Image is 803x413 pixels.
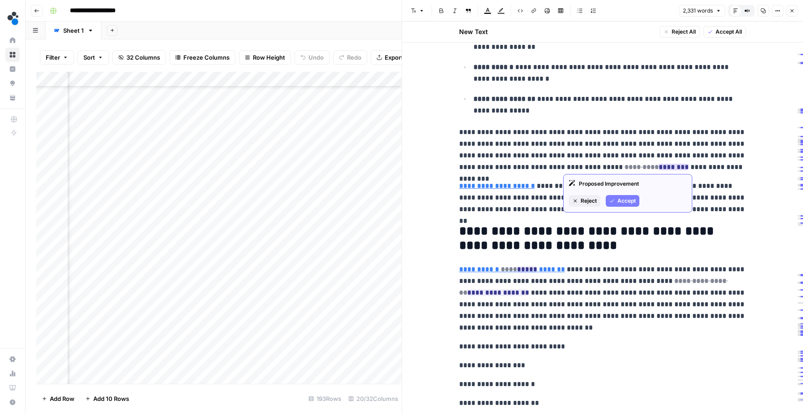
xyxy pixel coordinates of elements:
[606,195,639,207] button: Accept
[5,381,20,395] a: Learning Hub
[5,76,20,91] a: Opportunities
[93,394,129,403] span: Add 10 Rows
[305,391,345,406] div: 193 Rows
[683,7,713,15] span: 2,331 words
[78,50,109,65] button: Sort
[295,50,330,65] button: Undo
[253,53,285,62] span: Row Height
[169,50,235,65] button: Freeze Columns
[679,5,725,17] button: 2,331 words
[5,10,22,26] img: spot.ai Logo
[371,50,422,65] button: Export CSV
[703,26,746,38] button: Accept All
[5,91,20,105] a: Your Data
[569,180,686,188] div: Proposed Improvement
[126,53,160,62] span: 32 Columns
[5,352,20,366] a: Settings
[308,53,324,62] span: Undo
[385,53,417,62] span: Export CSV
[5,7,20,30] button: Workspace: spot.ai
[581,197,597,205] span: Reject
[617,197,636,205] span: Accept
[672,28,696,36] span: Reject All
[5,62,20,76] a: Insights
[113,50,166,65] button: 32 Columns
[46,22,101,39] a: Sheet 1
[333,50,367,65] button: Redo
[50,394,74,403] span: Add Row
[239,50,291,65] button: Row Height
[5,48,20,62] a: Browse
[5,395,20,409] button: Help + Support
[36,391,80,406] button: Add Row
[183,53,230,62] span: Freeze Columns
[345,391,402,406] div: 20/32 Columns
[716,28,742,36] span: Accept All
[63,26,84,35] div: Sheet 1
[83,53,95,62] span: Sort
[5,33,20,48] a: Home
[40,50,74,65] button: Filter
[660,26,700,38] button: Reject All
[347,53,361,62] span: Redo
[459,27,488,36] h2: New Text
[569,195,600,207] button: Reject
[5,366,20,381] a: Usage
[80,391,135,406] button: Add 10 Rows
[46,53,60,62] span: Filter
